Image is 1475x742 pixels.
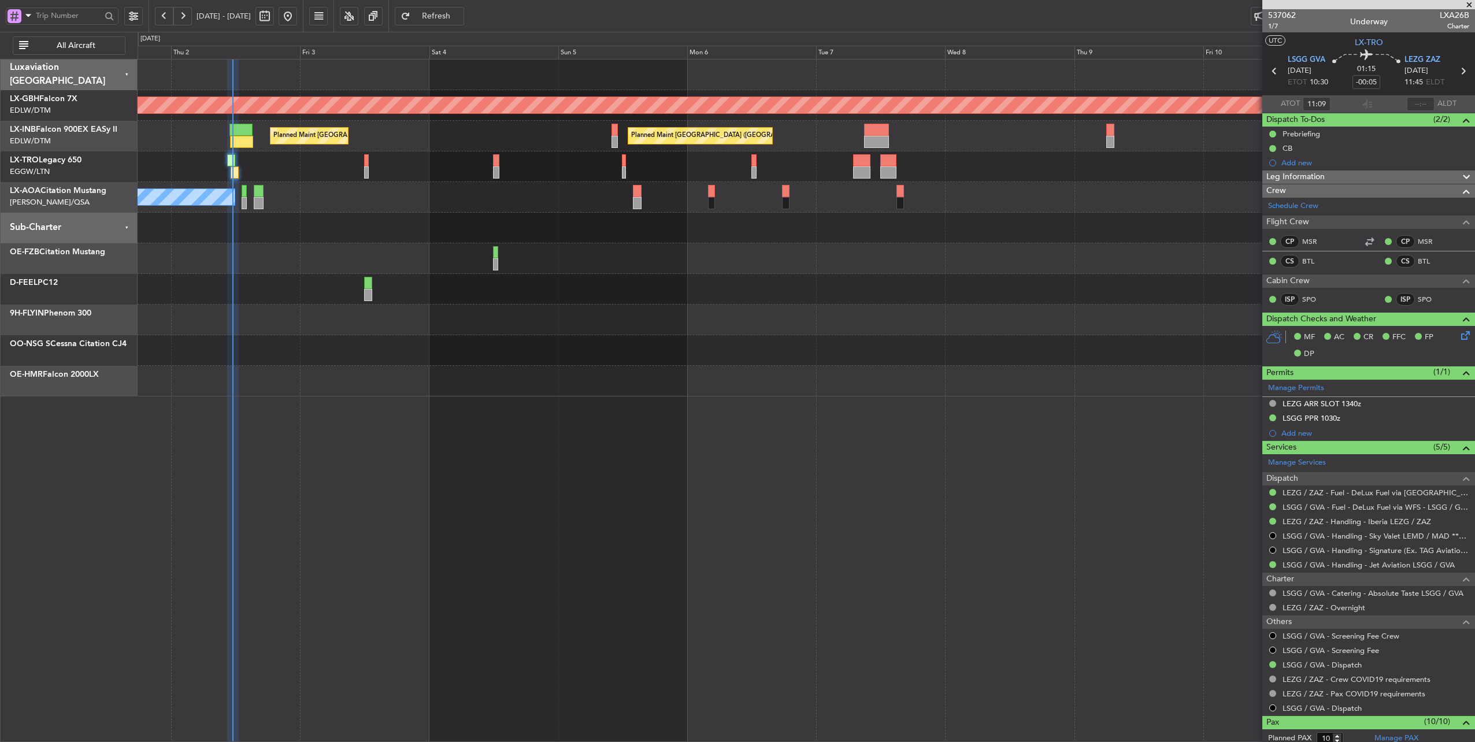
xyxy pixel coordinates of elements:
span: Pax [1266,716,1279,729]
span: Refresh [413,12,460,20]
span: [DATE] [1288,65,1311,77]
a: Manage Permits [1268,383,1324,394]
input: --:-- [1407,97,1435,111]
span: LXA26B [1440,9,1469,21]
a: [PERSON_NAME]/QSA [10,197,90,207]
span: Flight Crew [1266,216,1309,229]
button: UTC [1265,35,1285,46]
div: Fri 10 [1203,46,1332,60]
a: MSR [1302,236,1328,247]
a: OE-HMRFalcon 2000LX [10,370,99,379]
span: 1/7 [1268,21,1296,31]
a: LEZG / ZAZ - Fuel - DeLux Fuel via [GEOGRAPHIC_DATA] / ZAZ [1283,488,1469,498]
span: Dispatch To-Dos [1266,113,1325,127]
a: LEZG / ZAZ - Overnight [1283,603,1365,613]
div: Prebriefing [1283,129,1320,139]
div: Sat 4 [429,46,558,60]
a: EDLW/DTM [10,136,51,146]
span: ELDT [1426,77,1444,88]
span: 11:45 [1404,77,1423,88]
span: LX-INB [10,125,36,133]
div: Thu 2 [171,46,300,60]
a: MSR [1418,236,1444,247]
span: Charter [1266,573,1294,586]
span: CR [1363,332,1373,343]
a: Manage Services [1268,457,1326,469]
span: All Aircraft [31,42,121,50]
span: (5/5) [1433,441,1450,453]
span: D-FEEL [10,279,38,287]
a: D-FEELPC12 [10,279,58,287]
a: LX-AOACitation Mustang [10,187,106,195]
div: CP [1396,235,1415,248]
span: (10/10) [1424,715,1450,728]
span: ATOT [1281,98,1300,110]
div: Fri 3 [300,46,429,60]
a: EGGW/LTN [10,166,50,177]
span: DP [1304,348,1314,360]
div: Wed 8 [945,46,1074,60]
div: Tue 7 [816,46,945,60]
a: LSGG / GVA - Handling - Jet Aviation LSGG / GVA [1283,560,1455,570]
a: OO-NSG SCessna Citation CJ4 [10,340,127,348]
span: AC [1334,332,1344,343]
a: OE-FZBCitation Mustang [10,248,105,256]
div: Underway [1350,16,1388,28]
div: CP [1280,235,1299,248]
a: EDLW/DTM [10,105,51,116]
div: ISP [1280,293,1299,306]
div: LEZG ARR SLOT 1340z [1283,399,1361,409]
div: Sun 5 [558,46,687,60]
div: Thu 9 [1074,46,1203,60]
a: SPO [1418,294,1444,305]
div: Planned Maint [GEOGRAPHIC_DATA] ([GEOGRAPHIC_DATA]) [631,127,813,144]
span: LX-GBH [10,95,39,103]
a: LSGG / GVA - Catering - Absolute Taste LSGG / GVA [1283,588,1463,598]
span: LEZG ZAZ [1404,54,1440,66]
span: ALDT [1437,98,1457,110]
span: OE-HMR [10,370,43,379]
span: FP [1425,332,1433,343]
span: Others [1266,615,1292,629]
div: Add new [1281,428,1469,438]
div: ISP [1396,293,1415,306]
span: LX-AOA [10,187,40,195]
button: All Aircraft [13,36,125,55]
span: 01:15 [1357,64,1376,75]
span: LX-TRO [1355,36,1383,49]
a: LX-TROLegacy 650 [10,156,81,164]
a: LSGG / GVA - Fuel - DeLux Fuel via WFS - LSGG / GVA [1283,502,1469,512]
button: Refresh [395,7,464,25]
a: BTL [1302,256,1328,266]
span: Crew [1266,184,1286,198]
div: Planned Maint [GEOGRAPHIC_DATA] [273,127,384,144]
span: ETOT [1288,77,1307,88]
span: Cabin Crew [1266,274,1310,288]
span: FFC [1392,332,1406,343]
a: SPO [1302,294,1328,305]
span: 10:30 [1310,77,1328,88]
span: (1/1) [1433,366,1450,378]
span: 537062 [1268,9,1296,21]
a: LX-GBHFalcon 7X [10,95,77,103]
a: LSGG / GVA - Screening Fee Crew [1283,631,1399,641]
span: OO-NSG S [10,340,50,348]
span: LX-TRO [10,156,39,164]
div: [DATE] [140,34,160,44]
span: (2/2) [1433,113,1450,125]
span: Permits [1266,366,1294,380]
a: LEZG / ZAZ - Pax COVID19 requirements [1283,689,1425,699]
a: LX-INBFalcon 900EX EASy II [10,125,117,133]
span: Dispatch [1266,472,1298,485]
a: BTL [1418,256,1444,266]
div: CS [1396,255,1415,268]
a: LEZG / ZAZ - Handling - Iberia LEZG / ZAZ [1283,517,1431,526]
a: 9H-FLYINPhenom 300 [10,309,91,317]
div: Mon 6 [687,46,816,60]
span: MF [1304,332,1315,343]
span: 9H-FLYIN [10,309,44,317]
span: Leg Information [1266,170,1325,184]
div: CS [1280,255,1299,268]
div: Add new [1281,158,1469,168]
span: [DATE] - [DATE] [197,11,251,21]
